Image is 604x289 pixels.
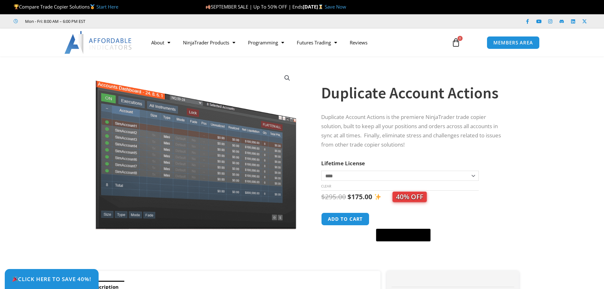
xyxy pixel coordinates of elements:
[493,40,533,45] span: MEMBERS AREA
[145,35,444,50] nav: Menu
[206,4,211,9] img: 🍂
[303,3,325,10] strong: [DATE]
[177,35,242,50] a: NinjaTrader Products
[318,4,323,9] img: ⌛
[94,68,298,230] img: Screenshot 2024-08-26 15414455555
[14,4,19,9] img: 🏆
[14,3,118,10] span: Compare Trade Copier Solutions
[12,276,91,282] span: Click Here to save 40%!
[321,192,325,201] span: $
[23,17,85,25] span: Mon - Fri: 8:00 AM – 6:00 PM EST
[393,192,427,202] span: 40% OFF
[94,18,189,24] iframe: Customer reviews powered by Trustpilot
[205,3,303,10] span: SEPTEMBER SALE | Up To 50% OFF | Ends
[282,72,293,84] a: View full-screen image gallery
[64,31,133,54] img: LogoAI | Affordable Indicators – NinjaTrader
[343,35,374,50] a: Reviews
[375,212,432,227] iframe: Secure express checkout frame
[321,213,369,226] button: Add to cart
[12,276,18,282] img: 🎉
[487,36,540,49] a: MEMBERS AREA
[442,33,470,52] a: 0
[321,184,331,188] a: Clear options
[321,113,506,149] p: Duplicate Account Actions is the premiere NinjaTrader trade copier solution, built to keep all yo...
[145,35,177,50] a: About
[321,82,506,104] h1: Duplicate Account Actions
[242,35,290,50] a: Programming
[321,192,346,201] bdi: 295.00
[321,160,365,167] label: Lifetime License
[290,35,343,50] a: Futures Trading
[347,192,351,201] span: $
[325,3,346,10] a: Save Now
[374,194,381,200] img: ✨
[5,269,99,289] a: 🎉Click Here to save 40%!
[458,36,463,41] span: 0
[347,192,372,201] bdi: 175.00
[96,3,118,10] a: Start Here
[90,4,95,9] img: 🥇
[376,229,431,241] button: Buy with GPay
